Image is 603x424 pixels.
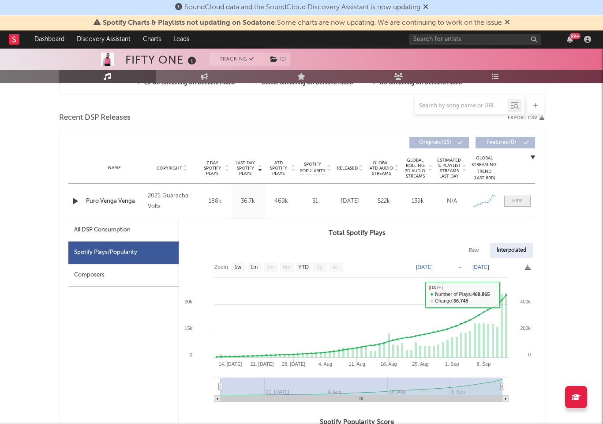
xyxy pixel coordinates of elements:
[423,4,428,11] span: Dismiss
[234,264,241,270] text: 1w
[184,326,192,331] text: 15k
[409,34,541,45] input: Search for artists
[266,264,274,270] text: 3m
[167,30,195,48] a: Leads
[283,264,290,270] text: 6m
[415,140,456,145] span: Originals ( 15 )
[265,53,290,66] button: (1)
[282,361,305,367] text: 28. [DATE]
[148,191,196,212] div: 2025 Guaracha Volts
[318,361,332,367] text: 4. Aug
[300,161,326,174] span: Spotify Popularity
[317,264,322,270] text: 1y
[189,352,192,357] text: 0
[369,160,393,176] span: Global ATD Audio Streams
[184,299,192,304] text: 30k
[250,361,273,367] text: 21. [DATE]
[125,53,199,67] div: FIFTY ONE
[335,197,365,206] div: [DATE]
[267,160,290,176] span: ATD Spotify Plays
[137,30,167,48] a: Charts
[184,4,420,11] span: SoundCloud data and the SoundCloud Discovery Assistant is now updating
[337,166,358,171] span: Released
[520,299,531,304] text: 400k
[481,140,522,145] span: Features ( 0 )
[505,19,510,26] span: Dismiss
[409,137,469,148] button: Originals(15)
[250,264,258,270] text: 1m
[157,166,182,171] span: Copyright
[214,264,228,270] text: Zoom
[103,19,502,26] span: : Some charts are now updating. We are continuing to work on the issue
[567,36,573,43] button: 99+
[403,197,433,206] div: 139k
[201,160,224,176] span: 7 Day Spotify Plays
[490,243,533,258] div: Interpolated
[437,197,467,206] div: N/A
[86,165,144,171] div: Name
[68,242,179,264] div: Spotify Plays/Popularity
[528,352,530,357] text: 0
[265,53,291,66] span: ( 1 )
[472,264,489,270] text: [DATE]
[476,361,491,367] text: 8. Sep
[218,361,242,367] text: 14. [DATE]
[68,219,179,242] div: All DSP Consumption
[508,115,544,121] button: Export CSV
[179,228,535,238] h3: Total Spotify Plays
[86,197,144,206] a: Puro Venga Venga
[403,158,427,179] span: Global Rolling 7D Audio Streams
[520,326,531,331] text: 200k
[300,197,331,206] div: 51
[476,137,535,148] button: Features(0)
[234,160,257,176] span: Last Day Spotify Plays
[74,225,131,235] div: All DSP Consumption
[412,361,428,367] text: 25. Aug
[201,197,229,206] div: 188k
[333,264,338,270] text: All
[462,243,486,258] div: Raw
[457,264,463,270] text: →
[437,158,461,179] span: Estimated % Playlist Streams Last Day
[28,30,71,48] a: Dashboard
[569,33,581,39] div: 99 +
[210,53,265,66] button: Tracking
[369,197,399,206] div: 522k
[416,264,433,270] text: [DATE]
[103,19,275,26] span: Spotify Charts & Playlists not updating on Sodatone
[380,361,397,367] text: 18. Aug
[59,113,131,123] span: Recent DSP Releases
[298,264,308,270] text: YTD
[71,30,137,48] a: Discovery Assistant
[415,102,508,110] input: Search by song name or URL
[471,155,498,182] div: Global Streaming Trend (Last 60D)
[348,361,365,367] text: 11. Aug
[68,264,179,287] div: Composers
[234,197,262,206] div: 36.7k
[267,197,296,206] div: 469k
[445,361,459,367] text: 1. Sep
